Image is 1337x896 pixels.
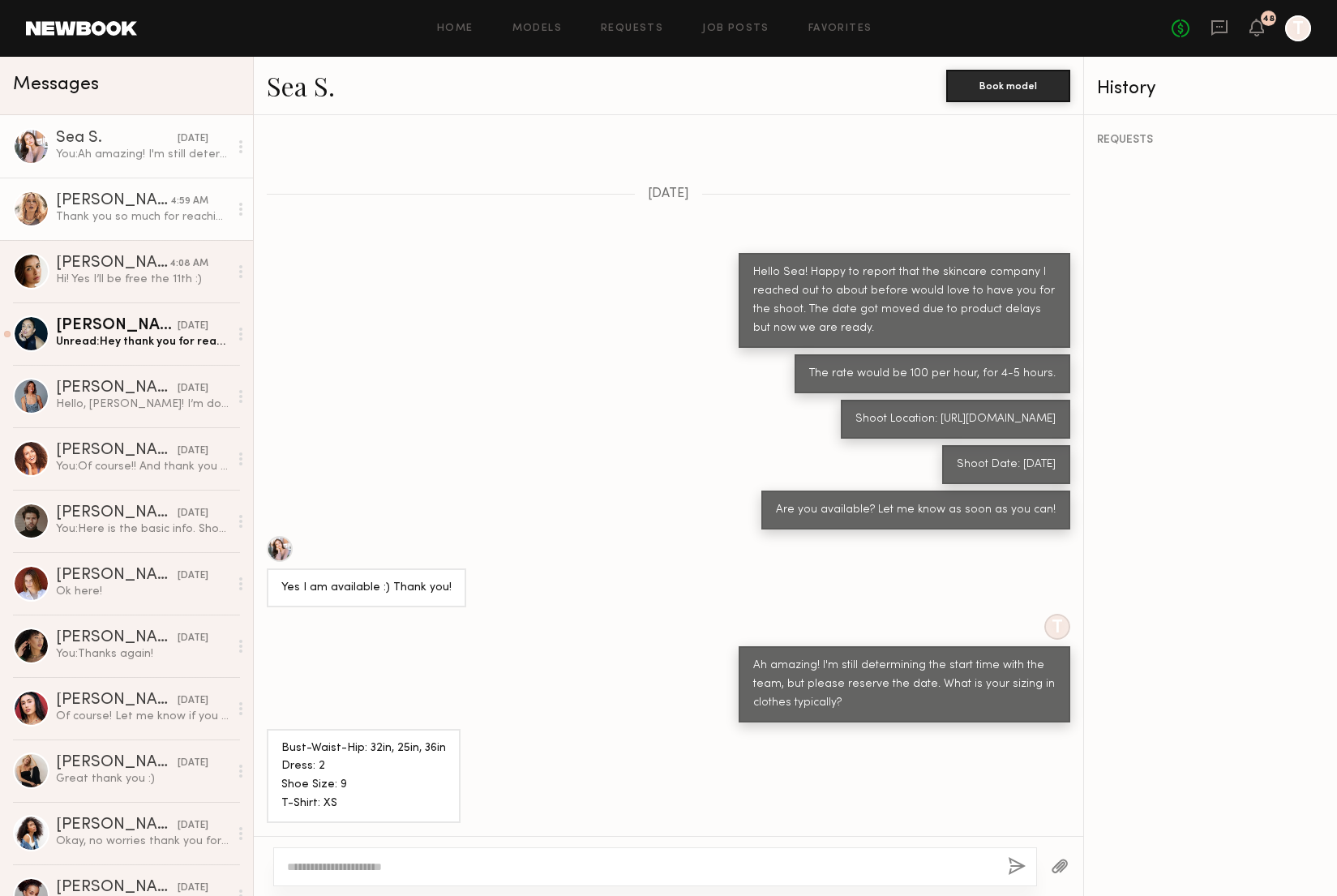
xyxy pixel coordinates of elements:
[56,193,170,209] div: [PERSON_NAME]
[178,756,208,771] div: [DATE]
[1262,15,1275,24] div: 48
[178,319,208,334] div: [DATE]
[56,209,229,225] div: Thank you so much for reaching out. Yes I am available and I would love to work with you.
[56,318,178,334] div: [PERSON_NAME]
[437,24,474,34] a: Home
[56,255,169,272] div: [PERSON_NAME]
[13,75,99,94] span: Messages
[809,365,1056,384] div: The rate would be 100 per hour, for 4-5 hours.
[56,131,178,147] div: Sea S.
[855,410,1056,429] div: Shoot Location: [URL][DOMAIN_NAME]
[56,459,229,474] div: You: Of course!! And thank you so much for the amazing work :)
[753,264,1056,338] div: Hello Sea! Happy to report that the skincare company I reached out to about before would love to ...
[512,24,562,34] a: Models
[56,834,229,849] div: Okay, no worries thank you for letting me know! :)
[56,443,178,459] div: [PERSON_NAME]
[56,147,229,162] div: You: Ah amazing! I'm still determining the start time with the team, but please reserve the date....
[56,709,229,724] div: Of course! Let me know if you can approve the hours I submitted [DATE] :)
[178,444,208,459] div: [DATE]
[56,505,178,521] div: [PERSON_NAME]
[178,131,208,147] div: [DATE]
[281,579,452,598] div: Yes I am available :) Thank you!
[808,24,872,34] a: Favorites
[56,692,178,709] div: [PERSON_NAME]
[178,381,208,397] div: [DATE]
[170,194,208,209] div: 4:59 AM
[957,456,1056,474] div: Shoot Date: [DATE]
[56,568,178,584] div: [PERSON_NAME]
[648,187,689,201] span: [DATE]
[169,256,208,272] div: 4:08 AM
[56,646,229,662] div: You: Thanks again!
[178,818,208,834] div: [DATE]
[776,501,1056,520] div: Are you available? Let me know as soon as you can!
[601,24,663,34] a: Requests
[56,880,178,896] div: [PERSON_NAME]
[56,272,229,287] div: Hi! Yes I’ll be free the 11th :)
[702,24,769,34] a: Job Posts
[178,693,208,709] div: [DATE]
[178,631,208,646] div: [DATE]
[56,630,178,646] div: [PERSON_NAME]
[56,755,178,771] div: [PERSON_NAME]
[56,771,229,787] div: Great thank you :)
[1097,135,1324,146] div: REQUESTS
[1285,15,1311,41] a: T
[56,817,178,834] div: [PERSON_NAME]
[753,657,1056,713] div: Ah amazing! I'm still determining the start time with the team, but please reserve the date. What...
[1097,79,1324,98] div: History
[56,380,178,397] div: [PERSON_NAME]
[56,584,229,599] div: Ok here!
[178,506,208,521] div: [DATE]
[56,397,229,412] div: Hello, [PERSON_NAME]! I’m downloading these 6 photos, and will add your photo credit before posti...
[267,68,335,103] a: Sea S.
[281,740,446,814] div: Bust-Waist-Hip: 32in, 25in, 36in Dress: 2 Shoe Size: 9 T-Shirt: XS
[178,881,208,896] div: [DATE]
[946,70,1070,102] button: Book model
[56,334,229,349] div: Unread: Hey thank you for reaching out! I’m available those both dates 🙏🏽
[56,521,229,537] div: You: Here is the basic info. Shoot Date: [DATE] Location: DTLA starting near the [PERSON_NAME][GE...
[946,78,1070,92] a: Book model
[178,568,208,584] div: [DATE]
